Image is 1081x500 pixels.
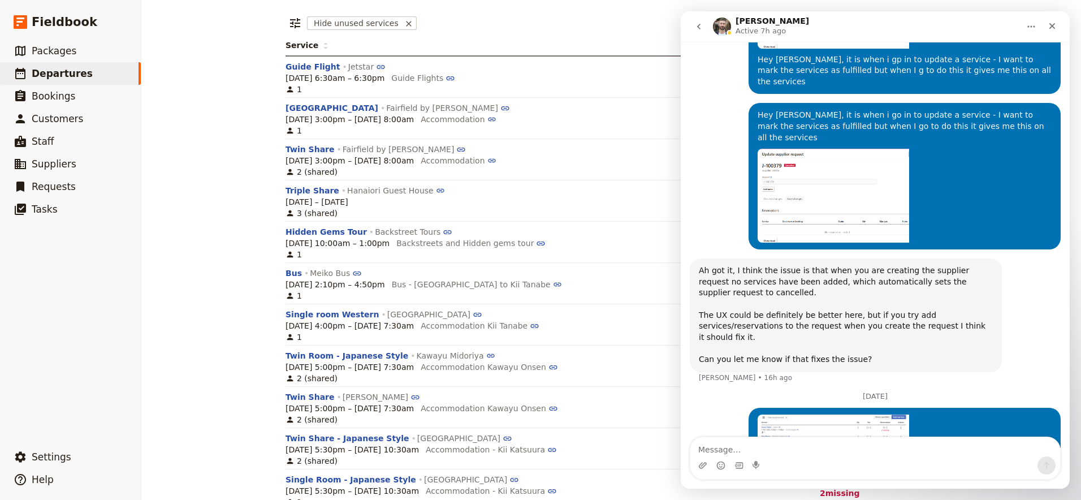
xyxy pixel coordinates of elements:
a: Kawayu Midoriya [417,351,496,360]
a: Meiko Bus [310,269,362,278]
button: Twin Room - Japanese Style [286,350,408,361]
span: 1 [286,125,302,136]
button: Guide Flight [286,61,340,72]
button: Accommodation Kawayu Onsen [421,403,558,414]
button: Hidden Gems Tour [286,226,367,238]
span: [DATE] 2:10pm – 4:50pm [286,279,385,290]
button: Accommodation - Kii Katsuura [426,485,557,497]
iframe: Intercom live chat [681,11,1070,489]
button: Emoji picker [36,450,45,459]
button: [GEOGRAPHIC_DATA] [286,102,378,114]
span: Departures [32,68,93,79]
button: Start recording [72,450,81,459]
span: [DATE] 3:00pm – [DATE] 8:00am [286,155,414,166]
span: Settings [32,451,71,463]
span: 1 [286,290,302,301]
a: Backstreet Tours [375,227,452,236]
button: Accommodation [421,155,496,166]
span: Bookings [32,90,75,102]
button: Single Room - Japanese Style [286,474,416,485]
a: [GEOGRAPHIC_DATA] [424,475,519,484]
a: [PERSON_NAME] [343,393,420,402]
button: Send a message… [357,445,375,463]
span: Fieldbook [32,14,97,31]
span: 1 [286,84,302,95]
span: Service [286,40,328,51]
span: [DATE] 5:30pm – [DATE] 10:30am [286,444,419,455]
span: 1 [286,331,302,343]
span: [DATE] 5:00pm – [DATE] 7:30am [286,403,414,414]
button: Bus - [GEOGRAPHIC_DATA] to Kii Tanabe [392,279,563,290]
span: 2 (shared) [286,166,338,178]
button: Triple Share [286,185,339,196]
a: Jetstar [348,62,386,71]
span: Tasks [32,204,58,215]
button: Bus [286,268,302,279]
span: 2 (shared) [286,455,338,467]
button: Backstreets and Hidden gems tour [396,238,546,249]
button: Remove [402,16,417,30]
span: [DATE] – [DATE] [286,196,348,208]
button: Accommodation - Kii Katsuura [426,444,557,455]
span: Staff [32,136,54,147]
button: Twin Share [286,391,334,403]
span: 2 missing [798,488,881,499]
span: [DATE] 4:00pm – [DATE] 7:30am [286,320,414,331]
span: [DATE] 6:30am – 6:30pm [286,72,384,84]
span: 1 [286,249,302,260]
span: [DATE] 5:30pm – [DATE] 10:30am [286,485,419,497]
span: 2 (shared) [286,373,338,384]
button: Accommodation [421,114,496,125]
span: Packages [32,45,76,57]
a: Fairfield by [PERSON_NAME] [343,145,466,154]
span: Suppliers [32,158,76,170]
span: Customers [32,113,83,124]
button: Guide Flights [391,72,455,84]
span: 2 (shared) [286,414,338,425]
button: Accommodation Kawayu Onsen [421,361,558,373]
th: Service [286,35,710,56]
button: Filter reservations [286,14,305,33]
span: [DATE] 5:00pm – [DATE] 7:30am [286,361,414,373]
button: Twin Share [286,144,334,155]
button: Accommodation Kii Tanabe [421,320,539,331]
span: 3 (shared) [286,208,338,219]
a: [GEOGRAPHIC_DATA] [387,310,482,319]
button: Gif picker [54,450,63,459]
button: Upload attachment [18,450,27,459]
button: Twin Share - Japanese Style [286,433,409,444]
span: Hide unused services [307,16,401,30]
span: Help [32,474,54,485]
span: [DATE] 3:00pm – [DATE] 8:00am [286,114,414,125]
a: Fairfield by [PERSON_NAME] [386,104,509,113]
textarea: Message… [10,426,379,445]
a: Hanaiori Guest House [347,186,445,195]
span: [DATE] 10:00am – 1:00pm [286,238,390,249]
span: Requests [32,181,76,192]
button: Single room Western [286,309,379,320]
a: [GEOGRAPHIC_DATA] [417,434,512,443]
